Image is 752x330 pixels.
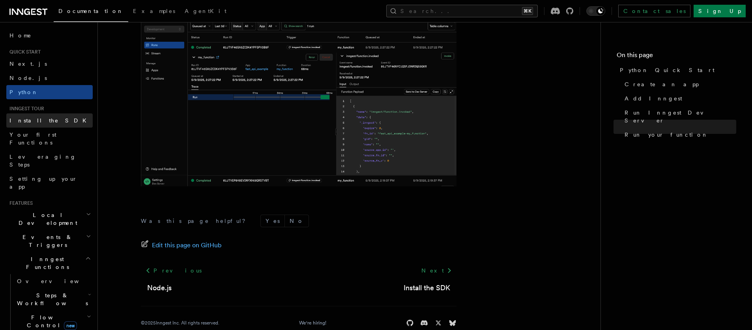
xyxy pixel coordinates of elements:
span: new [64,321,77,330]
span: Home [9,32,32,39]
a: Node.js [6,71,93,85]
a: Install the SDK [404,282,450,293]
a: Next.js [6,57,93,71]
button: Events & Triggers [6,230,93,252]
span: Quick start [6,49,41,55]
button: Search...⌘K [386,5,538,17]
span: Edit this page on GitHub [152,240,222,251]
span: Overview [17,278,98,284]
span: Next.js [9,61,47,67]
div: © 2025 Inngest Inc. All rights reserved. [141,320,219,326]
span: Local Development [6,211,86,227]
a: Install the SDK [6,113,93,128]
span: AgentKit [185,8,226,14]
span: Leveraging Steps [9,154,76,168]
span: Add Inngest [625,95,682,102]
button: Yes [261,215,284,227]
span: Inngest Functions [6,255,85,271]
a: Edit this page on GitHub [141,240,222,251]
a: Create an app [621,77,736,91]
a: Run Inngest Dev Server [621,106,736,128]
span: Steps & Workflows [14,291,88,307]
p: Was this page helpful? [141,217,251,225]
span: Create an app [625,80,699,88]
a: Python Quick Start [617,63,736,77]
button: No [285,215,309,227]
span: Examples [133,8,175,14]
span: Node.js [9,75,47,81]
span: Inngest tour [6,106,44,112]
span: Flow Control [14,313,87,329]
a: Setting up your app [6,172,93,194]
kbd: ⌘K [522,7,533,15]
span: Your first Functions [9,132,56,146]
span: Features [6,200,33,206]
span: Python Quick Start [620,66,715,74]
span: Run Inngest Dev Server [625,109,736,124]
a: Home [6,28,93,43]
a: Contact sales [618,5,690,17]
a: Python [6,85,93,99]
a: Sign Up [694,5,746,17]
a: Documentation [54,2,128,22]
img: quick-start-run.png [141,9,456,186]
a: Overview [14,274,93,288]
a: Your first Functions [6,128,93,150]
a: Next [417,263,456,278]
h4: On this page [617,50,736,63]
a: Run your function [621,128,736,142]
a: Add Inngest [621,91,736,106]
button: Inngest Functions [6,252,93,274]
button: Toggle dark mode [586,6,605,16]
a: Leveraging Steps [6,150,93,172]
button: Steps & Workflows [14,288,93,310]
span: Python [9,89,38,95]
a: We're hiring! [299,320,326,326]
a: AgentKit [180,2,231,21]
span: Documentation [58,8,123,14]
span: Events & Triggers [6,233,86,249]
span: Run your function [625,131,708,139]
a: Node.js [147,282,172,293]
a: Previous [141,263,206,278]
a: Examples [128,2,180,21]
span: Setting up your app [9,176,77,190]
span: Install the SDK [9,117,91,124]
button: Local Development [6,208,93,230]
